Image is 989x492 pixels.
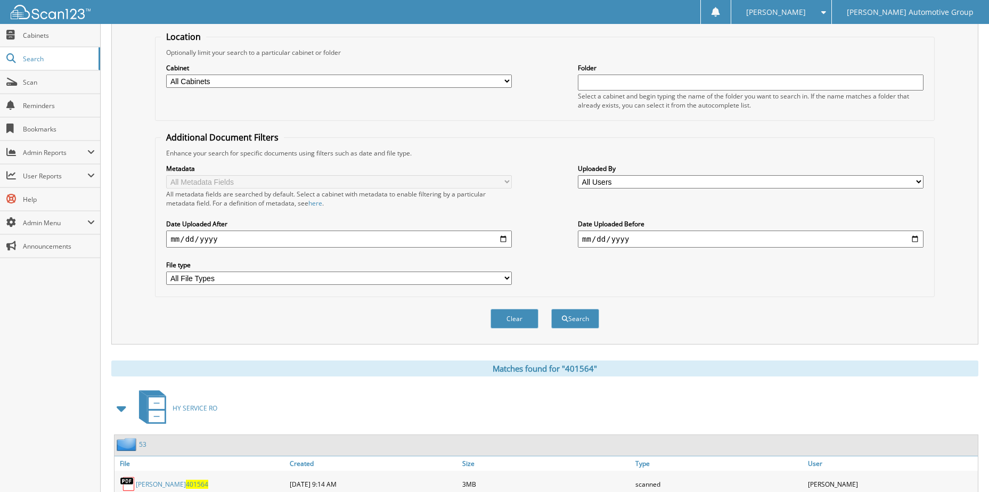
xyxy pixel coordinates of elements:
span: Admin Reports [23,148,87,157]
label: Date Uploaded Before [578,219,923,228]
legend: Additional Document Filters [161,132,284,143]
span: [PERSON_NAME] Automotive Group [847,9,974,15]
legend: Location [161,31,206,43]
label: Date Uploaded After [166,219,512,228]
div: Enhance your search for specific documents using filters such as date and file type. [161,149,928,158]
label: Metadata [166,164,512,173]
span: Scan [23,78,95,87]
a: HY SERVICE RO [133,387,217,429]
label: Uploaded By [578,164,923,173]
input: end [578,231,923,248]
button: Search [551,309,599,329]
label: File type [166,260,512,269]
span: HY SERVICE RO [173,404,217,413]
a: Size [460,456,632,471]
span: Search [23,54,93,63]
span: User Reports [23,171,87,181]
img: folder2.png [117,438,139,451]
div: All metadata fields are searched by default. Select a cabinet with metadata to enable filtering b... [166,190,512,208]
button: Clear [491,309,538,329]
a: Created [287,456,460,471]
a: 53 [139,440,146,449]
img: PDF.png [120,476,136,492]
span: [PERSON_NAME] [746,9,806,15]
span: Admin Menu [23,218,87,227]
span: 401564 [186,480,208,489]
span: Bookmarks [23,125,95,134]
a: here [308,199,322,208]
div: Select a cabinet and begin typing the name of the folder you want to search in. If the name match... [578,92,923,110]
a: Type [633,456,805,471]
span: Cabinets [23,31,95,40]
span: Announcements [23,242,95,251]
input: start [166,231,512,248]
span: Reminders [23,101,95,110]
a: User [805,456,978,471]
a: [PERSON_NAME]401564 [136,480,208,489]
label: Folder [578,63,923,72]
label: Cabinet [166,63,512,72]
div: Matches found for "401564" [111,360,978,376]
span: Help [23,195,95,204]
img: scan123-logo-white.svg [11,5,91,19]
a: File [115,456,287,471]
div: Optionally limit your search to a particular cabinet or folder [161,48,928,57]
iframe: Chat Widget [936,441,989,492]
